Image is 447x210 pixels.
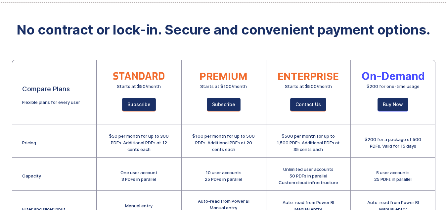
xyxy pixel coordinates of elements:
[117,83,161,90] div: Starts at $50/month
[113,73,165,80] div: STANDARD
[205,169,242,182] div: 10 user accounts 25 PDFs in parallel
[22,99,80,105] div: Flexible plans for every user
[200,83,247,90] div: Starts at $100/month
[276,133,340,153] div: $500 per month for up to 1,500 PDFs. Additional PDFs at 35 cents each
[367,83,420,90] div: $200 for one-time usage
[285,83,332,90] div: Starts at $500/month
[290,98,326,111] a: Contact Us
[200,73,247,80] div: PREMIUM
[120,169,157,182] div: One user account 3 PDFs in parallel
[22,139,36,146] div: Pricing
[361,136,425,149] div: $200 for a package of 500 PDFs. Valid for 15 days
[17,22,430,38] strong: No contract or lock-in. Secure and convenient payment options.
[361,73,425,80] div: On-Demand
[192,133,256,153] div: $100 per month for up to 500 PDFs. Additional PDFs at 20 cents each
[22,86,70,92] div: Compare Plans
[22,173,41,179] div: Capacity
[378,98,408,111] a: Buy Now
[278,73,339,80] div: ENTERPRISE
[279,166,338,186] div: Unlimited user accounts 50 PDFs in parallel Custom cloud infrastructure
[207,98,241,111] a: Subscribe
[122,98,156,111] a: Subscribe
[107,133,171,153] div: $50 per month for up to 300 PDFs. Additional PDFs at 12 cents each
[374,169,412,182] div: 5 user accounts 25 PDFs in parallel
